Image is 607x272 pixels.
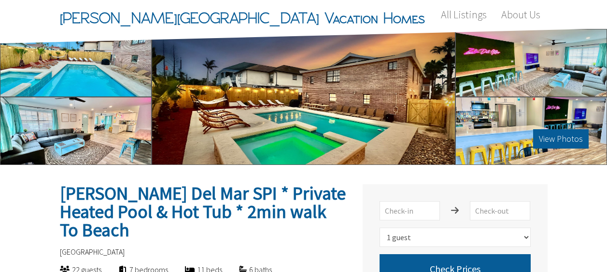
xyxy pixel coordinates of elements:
[60,3,425,32] span: [PERSON_NAME][GEOGRAPHIC_DATA] Vacation Homes
[380,201,440,220] input: Check-in
[60,184,346,239] h2: [PERSON_NAME] Del Mar SPI * Private Heated Pool & Hot Tub * 2min walk To Beach
[470,201,530,220] input: Check-out
[60,247,125,257] span: [GEOGRAPHIC_DATA]
[533,129,589,149] button: View Photos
